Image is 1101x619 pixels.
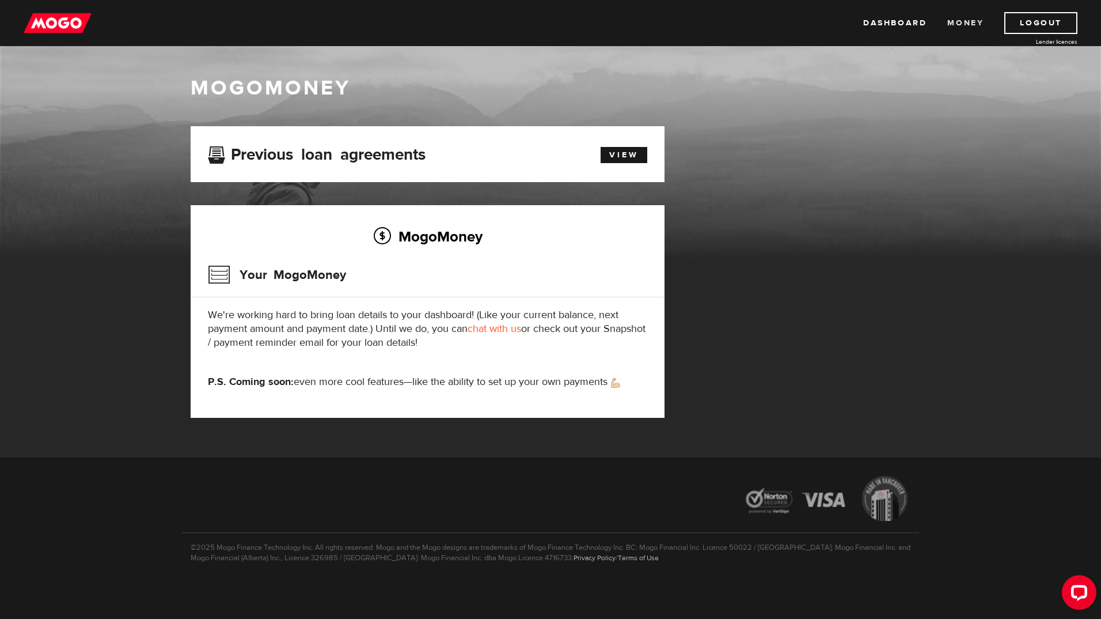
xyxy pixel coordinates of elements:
[191,76,910,100] h1: MogoMoney
[208,375,294,388] strong: P.S. Coming soon:
[611,378,620,388] img: strong arm emoji
[208,145,426,160] h3: Previous loan agreements
[468,322,521,335] a: chat with us
[618,553,659,563] a: Terms of Use
[991,37,1077,46] a: Lender licences
[574,553,616,563] a: Privacy Policy
[1053,571,1101,619] iframe: LiveChat chat widget
[863,12,927,34] a: Dashboard
[208,260,346,290] h3: Your MogoMoney
[208,224,647,248] h2: MogoMoney
[947,12,984,34] a: Money
[208,375,647,389] p: even more cool features—like the ability to set up your own payments
[24,12,92,34] img: mogo_logo-11ee424be714fa7cbb0f0f49df9e16ec.png
[182,533,919,563] p: ©2025 Mogo Finance Technology Inc. All rights reserved. Mogo and the Mogo designs are trademarks ...
[1004,12,1077,34] a: Logout
[601,147,647,163] a: View
[735,467,919,533] img: legal-icons-92a2ffecb4d32d839781d1b4e4802d7b.png
[208,308,647,350] p: We're working hard to bring loan details to your dashboard! (Like your current balance, next paym...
